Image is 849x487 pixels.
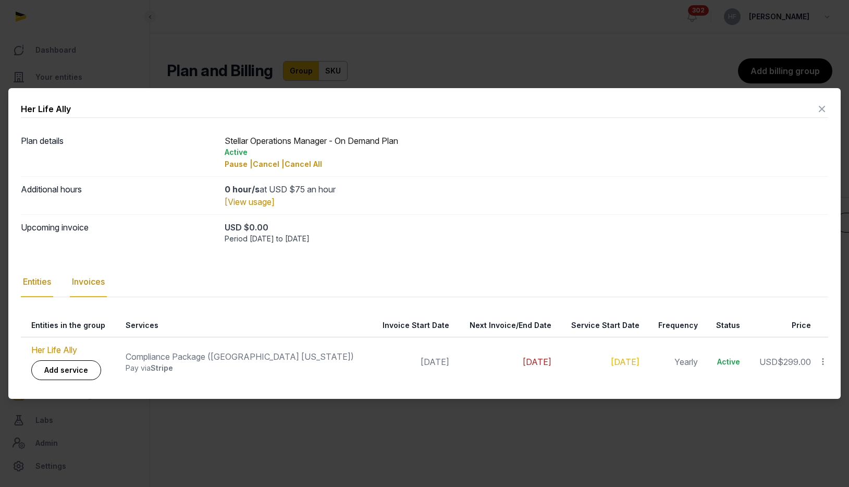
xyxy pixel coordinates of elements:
[646,314,704,337] th: Frequency
[225,135,828,170] div: Stellar Operations Manager - On Demand Plan
[456,314,558,337] th: Next Invoice/End Date
[126,363,363,373] div: Pay via
[253,160,285,168] span: Cancel |
[31,345,77,355] a: Her Life Ally
[126,350,363,363] div: Compliance Package ([GEOGRAPHIC_DATA] [US_STATE])
[746,314,817,337] th: Price
[646,337,704,387] td: Yearly
[21,103,71,115] div: Her Life Ally
[369,314,456,337] th: Invoice Start Date
[21,267,53,297] div: Entities
[225,160,253,168] span: Pause |
[21,221,216,244] dt: Upcoming invoice
[70,267,107,297] div: Invoices
[225,184,260,194] strong: 0 hour/s
[611,357,639,367] a: [DATE]
[369,337,456,387] td: [DATE]
[558,314,646,337] th: Service Start Date
[21,135,216,170] dt: Plan details
[21,183,216,208] dt: Additional hours
[21,267,828,297] nav: Tabs
[715,357,740,367] div: Active
[704,314,746,337] th: Status
[21,314,115,337] th: Entities in the group
[31,360,101,380] a: Add service
[523,357,551,367] span: [DATE]
[225,221,828,234] div: USD $0.00
[759,357,778,367] span: USD
[225,234,828,244] div: Period [DATE] to [DATE]
[285,160,322,168] span: Cancel All
[225,197,275,207] a: [View usage]
[778,357,811,367] span: $299.00
[151,363,173,372] span: Stripe
[225,147,828,157] div: Active
[225,183,828,196] div: at USD $75 an hour
[115,314,370,337] th: Services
